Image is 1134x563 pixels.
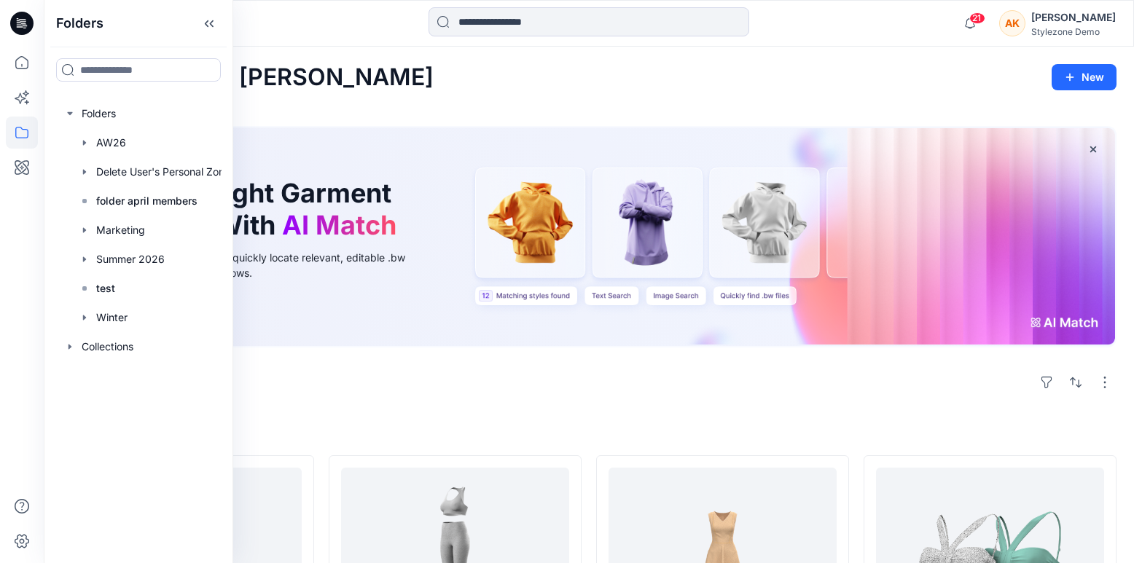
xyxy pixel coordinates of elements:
span: 21 [969,12,985,24]
p: test [96,280,115,297]
div: Stylezone Demo [1031,26,1116,37]
h2: Welcome back, [PERSON_NAME] [61,64,434,91]
button: New [1052,64,1117,90]
div: AK [999,10,1025,36]
span: AI Match [282,209,396,241]
div: Use text or image search to quickly locate relevant, editable .bw files for faster design workflows. [98,250,426,280]
p: folder april members [96,192,198,210]
h4: Styles [61,423,1117,441]
div: [PERSON_NAME] [1031,9,1116,26]
h1: Find the Right Garment Instantly With [98,178,404,240]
